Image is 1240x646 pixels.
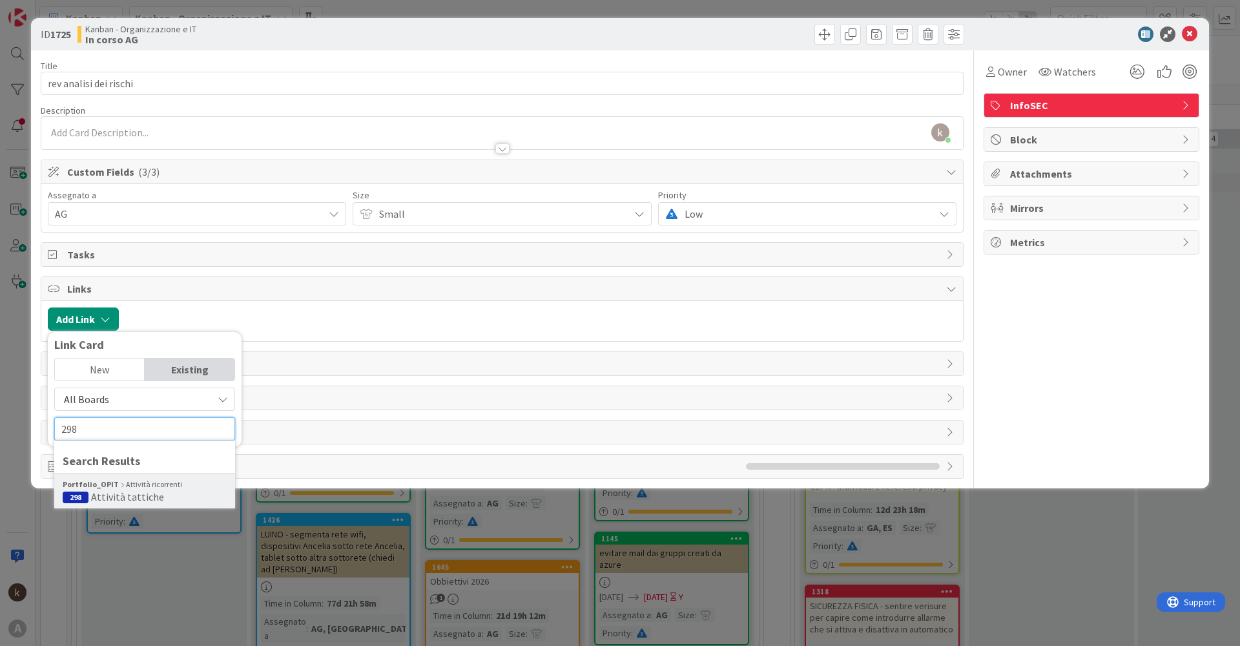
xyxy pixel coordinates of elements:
span: Low [685,205,927,223]
span: Mirrors [1010,200,1175,216]
div: Assegnato a [48,191,346,200]
span: Description [41,105,85,116]
span: InfoSEC [1010,98,1175,113]
span: ID [41,26,71,42]
div: Attività ricorrenti [63,479,227,490]
div: Priority [658,191,956,200]
span: Small [379,205,622,223]
input: Search for card by title or ID [54,417,235,441]
div: Link Card [54,339,235,351]
div: New [55,359,145,380]
span: Comments [67,356,940,371]
span: ( 3/3 ) [138,165,160,178]
span: Custom Fields [67,164,940,180]
span: AG [55,206,324,222]
span: Owner [998,64,1027,79]
div: Size [353,191,651,200]
span: Exit Criteria [67,459,739,474]
span: Support [27,2,59,17]
b: 1725 [50,28,71,41]
span: History [67,390,940,406]
b: In corso AG [85,34,196,45]
label: Title [41,60,57,72]
div: Search Results [63,452,227,470]
span: Links [67,281,940,297]
span: All Boards [64,393,109,406]
span: Kanban - Organizzazione e IT [85,24,196,34]
b: Portfolio_OPIT [63,479,119,490]
button: Add Link [48,307,119,331]
span: Tasks [67,247,940,262]
span: Watchers [1054,64,1096,79]
span: Metrics [1010,234,1175,250]
span: Dates [67,424,940,440]
div: Existing [145,359,234,380]
img: AAcHTtd5rm-Hw59dezQYKVkaI0MZoYjvbSZnFopdN0t8vu62=s96-c [931,123,949,141]
span: Block [1010,132,1175,147]
span: Attività tattiche [91,490,164,503]
input: type card name here... [41,72,964,95]
span: Attachments [1010,166,1175,182]
div: 298 [63,492,88,503]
